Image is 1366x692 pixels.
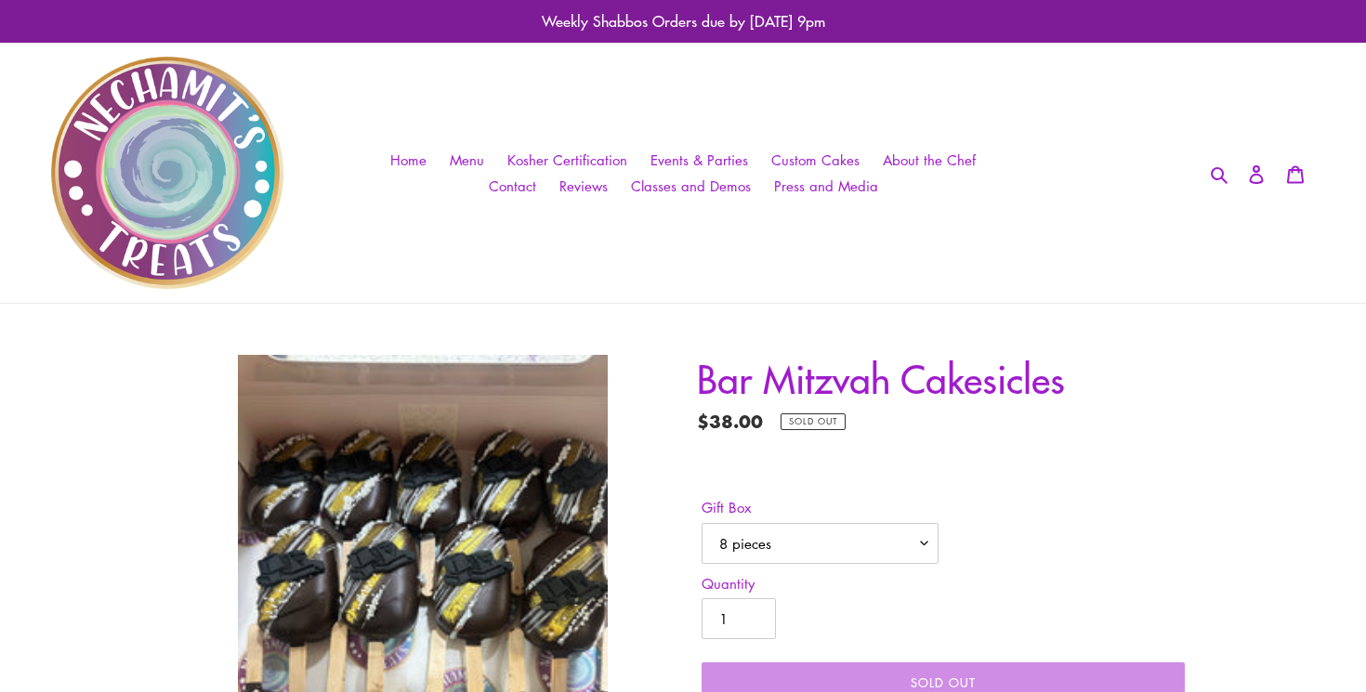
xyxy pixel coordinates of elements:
[873,147,985,174] a: About the Chef
[559,176,608,196] span: Reviews
[631,176,751,196] span: Classes and Demos
[789,417,837,425] span: Sold out
[911,673,976,691] span: Sold out
[450,150,484,170] span: Menu
[702,497,939,518] label: Gift Box
[771,150,860,170] span: Custom Cakes
[650,150,748,170] span: Events & Parties
[479,173,545,200] a: Contact
[440,147,493,174] a: Menu
[762,147,869,174] a: Custom Cakes
[622,173,760,200] a: Classes and Demos
[498,147,637,174] a: Kosher Certification
[51,57,283,289] img: Nechamit&#39;s Treats
[550,173,617,200] a: Reviews
[697,407,763,434] span: $38.00
[390,150,427,170] span: Home
[489,176,536,196] span: Contact
[507,150,627,170] span: Kosher Certification
[381,147,436,174] a: Home
[774,176,878,196] span: Press and Media
[641,147,757,174] a: Events & Parties
[765,173,887,200] a: Press and Media
[702,573,939,594] label: Quantity
[883,150,976,170] span: About the Chef
[697,355,1189,400] h1: Bar Mitzvah Cakesicles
